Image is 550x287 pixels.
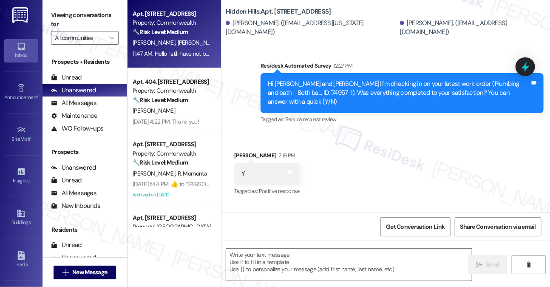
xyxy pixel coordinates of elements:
div: Prospects [43,148,127,156]
span: • [38,93,39,99]
div: Apt. 404, [STREET_ADDRESS] [133,77,211,86]
div: Property: Commonwealth [133,149,211,158]
div: New Inbounds [51,202,100,210]
span: [PERSON_NAME] [133,107,175,114]
span: [PERSON_NAME] [133,170,178,177]
div: 11:47 AM: Hello I still have not been sent a new access code. It's been about a week. I'm a littl... [133,50,537,57]
div: [PERSON_NAME]. ([EMAIL_ADDRESS][US_STATE][DOMAIN_NAME]) [226,19,398,37]
a: Site Visit • [4,123,38,146]
div: Y [241,169,245,178]
div: All Messages [51,99,96,108]
div: Unread [51,73,82,82]
div: 12:27 PM [332,61,353,70]
span: Service request review [285,116,337,123]
strong: 🔧 Risk Level: Medium [133,159,188,166]
div: Tagged as: [261,113,544,125]
div: Unanswered [51,86,96,95]
label: Viewing conversations for [51,9,119,31]
div: Residents [43,225,127,234]
a: Insights • [4,165,38,188]
span: R. Mornonta [178,170,207,177]
input: All communities [55,31,105,45]
img: ResiDesk Logo [12,7,30,23]
i:  [525,261,532,268]
button: New Message [54,266,116,279]
div: Property: Commonwealth [133,18,211,27]
div: [DATE] 4:22 PM: Thank you! [133,118,199,125]
b: Hidden Hills: Apt. [STREET_ADDRESS] [226,7,331,16]
div: 2:19 PM [277,151,295,160]
div: [PERSON_NAME]. ([EMAIL_ADDRESS][DOMAIN_NAME]) [400,19,544,37]
button: Get Conversation Link [380,217,450,236]
div: Apt. [STREET_ADDRESS] [133,9,211,18]
span: Get Conversation Link [386,222,445,231]
div: Property: [GEOGRAPHIC_DATA] [133,222,211,231]
span: Share Conversation via email [460,222,536,231]
div: Hi [PERSON_NAME] and [PERSON_NAME]! I'm checking in on your latest work order (Plumbing and bath ... [268,80,530,107]
span: • [29,176,31,182]
div: Unread [51,241,82,250]
span: Send [486,260,499,269]
i:  [476,261,482,268]
div: Residesk Automated Survey [261,61,544,73]
strong: 🔧 Risk Level: Medium [133,96,188,104]
span: New Message [72,268,107,277]
a: Inbox [4,39,38,62]
div: Tagged as: [234,185,300,197]
div: Maintenance [51,111,98,120]
div: Archived on [DATE] [132,190,212,200]
i:  [62,269,69,276]
span: Positive response [259,188,300,195]
span: • [31,135,32,141]
i:  [109,34,114,41]
span: [PERSON_NAME] [133,39,178,46]
button: Send [468,255,507,274]
div: Property: Commonwealth [133,86,211,95]
div: WO Follow-ups [51,124,103,133]
div: All Messages [51,189,96,198]
div: [PERSON_NAME] [234,151,300,163]
div: Unread [51,176,82,185]
div: Unanswered [51,253,96,262]
a: Leads [4,248,38,271]
div: Apt. [STREET_ADDRESS] [133,140,211,149]
div: Unanswered [51,163,96,172]
span: [PERSON_NAME] [178,39,220,46]
button: Share Conversation via email [455,217,541,236]
div: Prospects + Residents [43,57,127,66]
strong: 🔧 Risk Level: Medium [133,28,188,36]
div: Apt. [STREET_ADDRESS] [133,213,211,222]
a: Buildings [4,206,38,229]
